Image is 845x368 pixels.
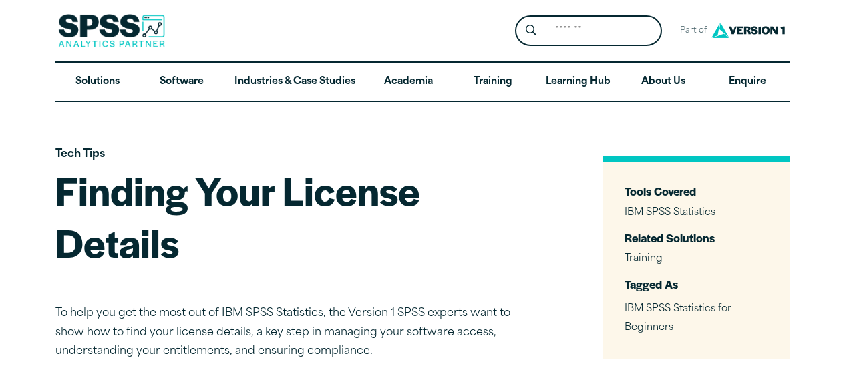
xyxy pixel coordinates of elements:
[55,63,790,102] nav: Desktop version of site main menu
[58,14,165,47] img: SPSS Analytics Partner
[55,304,523,361] p: To help you get the most out of IBM SPSS Statistics, the Version 1 SPSS experts want to show how ...
[515,15,662,47] form: Site Header Search Form
[526,25,536,36] svg: Search magnifying glass icon
[621,63,705,102] a: About Us
[708,18,788,43] img: Version1 Logo
[625,208,715,218] a: IBM SPSS Statistics
[55,63,140,102] a: Solutions
[705,63,790,102] a: Enquire
[224,63,366,102] a: Industries & Case Studies
[518,19,543,43] button: Search magnifying glass icon
[366,63,450,102] a: Academia
[625,184,769,199] h3: Tools Covered
[535,63,621,102] a: Learning Hub
[673,21,708,41] span: Part of
[625,277,769,292] h3: Tagged As
[625,230,769,246] h3: Related Solutions
[55,145,523,164] p: Tech Tips
[625,304,731,333] span: IBM SPSS Statistics for Beginners
[625,254,663,264] a: Training
[140,63,224,102] a: Software
[450,63,534,102] a: Training
[55,164,523,268] h1: Finding Your License Details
